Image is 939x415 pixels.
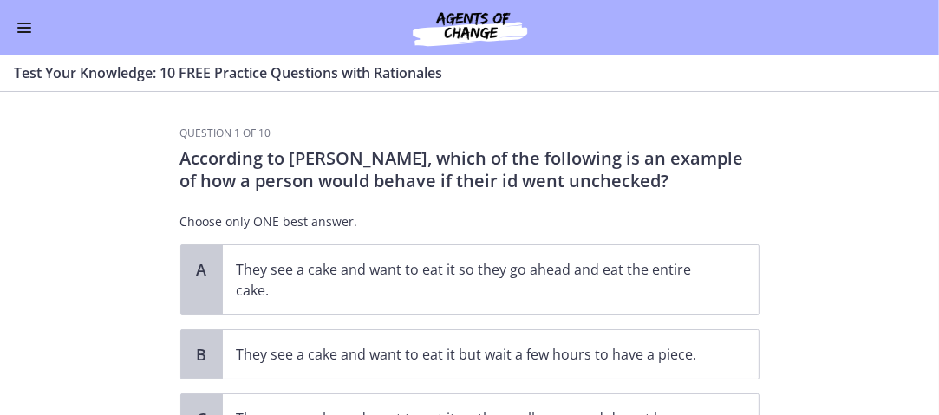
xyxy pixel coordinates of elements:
[180,147,760,192] p: According to [PERSON_NAME], which of the following is an example of how a person would behave if ...
[237,344,710,365] p: They see a cake and want to eat it but wait a few hours to have a piece.
[180,213,760,230] p: Choose only ONE best answer.
[192,344,212,365] span: B
[192,259,212,280] span: A
[237,259,710,301] p: They see a cake and want to eat it so they go ahead and eat the entire cake.
[14,17,35,38] button: Enable menu
[366,7,574,49] img: Agents of Change
[14,62,904,83] h3: Test Your Knowledge: 10 FREE Practice Questions with Rationales
[180,126,760,140] h3: Question 1 of 10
